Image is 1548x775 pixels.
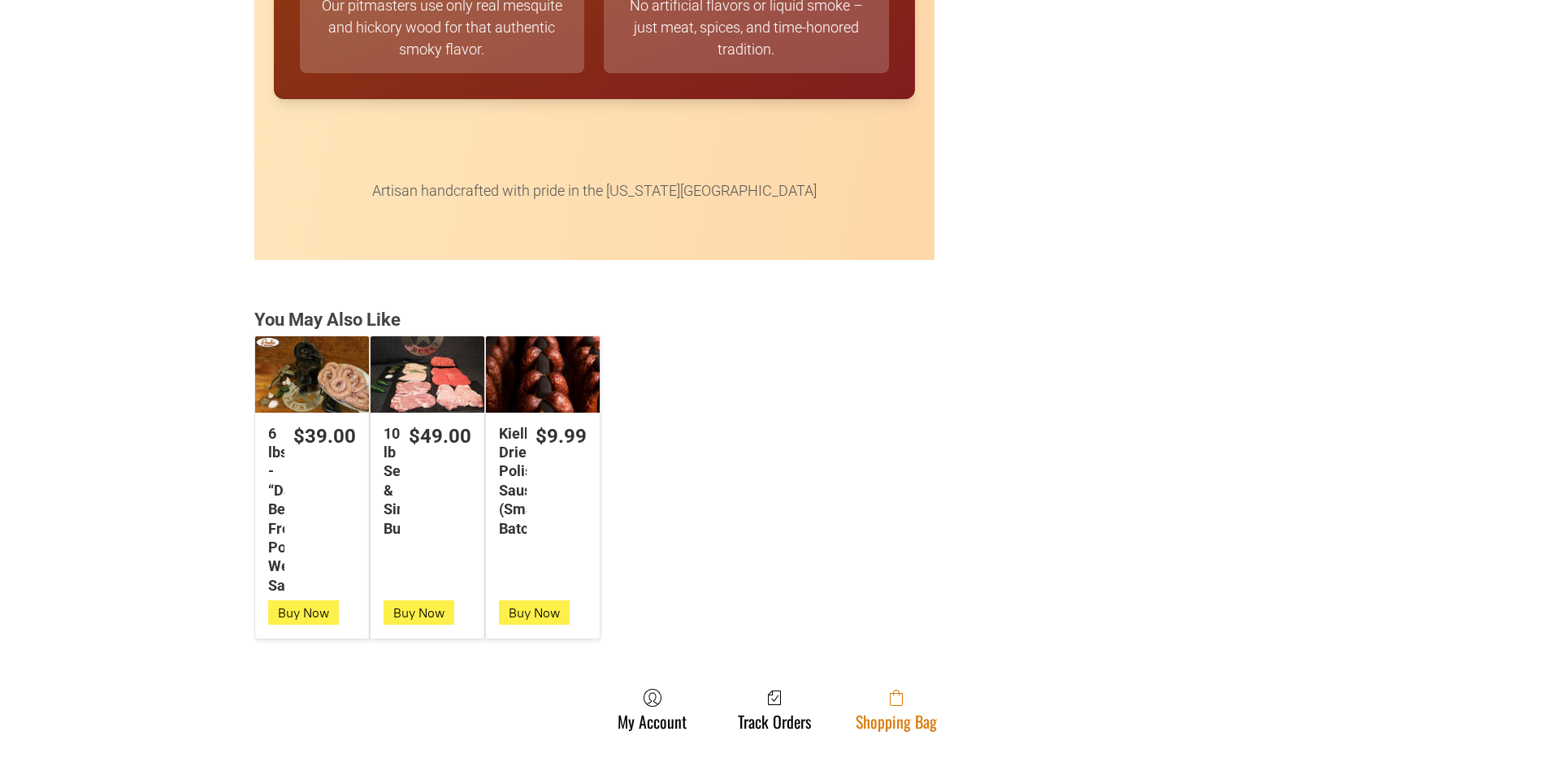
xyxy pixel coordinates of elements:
div: You May Also Like [254,309,1294,332]
p: Artisan handcrafted with pride in the [US_STATE][GEOGRAPHIC_DATA] [274,158,915,201]
a: Track Orders [730,688,819,731]
a: Shopping Bag [848,688,945,731]
div: $39.00 [293,424,356,449]
button: Buy Now [384,600,454,625]
div: $49.00 [409,424,471,449]
div: 10 lb Seniors & Singles Bundles [384,424,400,538]
span: Buy Now [278,605,329,621]
a: $9.99Kielbasa Dried Polish Sausage (Small Batch) [486,424,600,538]
a: Kielbasa Dried Polish Sausage (Small Batch) [486,336,600,412]
div: $9.99 [536,424,587,449]
a: $49.0010 lb Seniors & Singles Bundles [371,424,484,538]
div: 6 lbs - “Da” Best Fresh Polish Wedding Sausage [268,424,284,595]
a: My Account [609,688,695,731]
div: Kielbasa Dried Polish Sausage (Small Batch) [499,424,527,538]
span: Buy Now [393,605,444,621]
a: 10 lb Seniors &amp; Singles Bundles [371,336,484,412]
button: Buy Now [268,600,339,625]
a: $39.006 lbs - “Da” Best Fresh Polish Wedding Sausage [255,424,369,595]
a: 6 lbs - “Da” Best Fresh Polish Wedding Sausage [255,336,369,412]
span: Buy Now [509,605,560,621]
button: Buy Now [499,600,570,625]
